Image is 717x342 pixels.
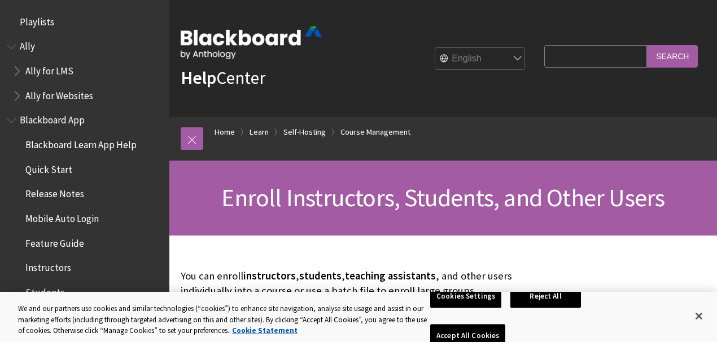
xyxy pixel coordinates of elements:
a: HelpCenter [181,66,265,89]
a: More information about your privacy, opens in a new tab [232,326,298,335]
span: Playlists [20,12,54,28]
select: Site Language Selector [435,48,526,70]
span: Release Notes [25,185,84,200]
a: Home [215,125,235,139]
span: Ally for LMS [25,61,73,77]
div: We and our partners use cookies and similar technologies (“cookies”) to enhance site navigation, ... [18,303,430,336]
span: Enroll Instructors, Students, and Other Users [221,182,664,213]
span: Blackboard Learn App Help [25,135,137,150]
p: You can enroll , , , and other users individually into a course or use a batch file to enroll lar... [181,269,539,298]
a: Learn [250,125,269,139]
button: Cookies Settings [430,285,501,308]
button: Reject All [510,285,581,308]
span: Feature Guide [25,234,84,249]
a: Course Management [340,125,410,139]
nav: Book outline for Playlists [7,12,163,32]
span: teaching assistants [345,269,436,282]
span: instructors [243,269,296,282]
span: Mobile Auto Login [25,209,99,224]
span: students [299,269,342,282]
span: Ally for Websites [25,86,93,101]
a: Self-Hosting [283,125,326,139]
img: Blackboard by Anthology [181,26,322,59]
span: Quick Start [25,160,72,175]
span: Blackboard App [20,111,85,126]
input: Search [647,45,698,67]
button: Close [687,304,711,328]
span: Instructors [25,259,71,274]
nav: Book outline for Anthology Ally Help [7,37,163,105]
span: Students [25,283,64,298]
strong: Help [181,66,216,89]
span: Ally [20,37,35,52]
